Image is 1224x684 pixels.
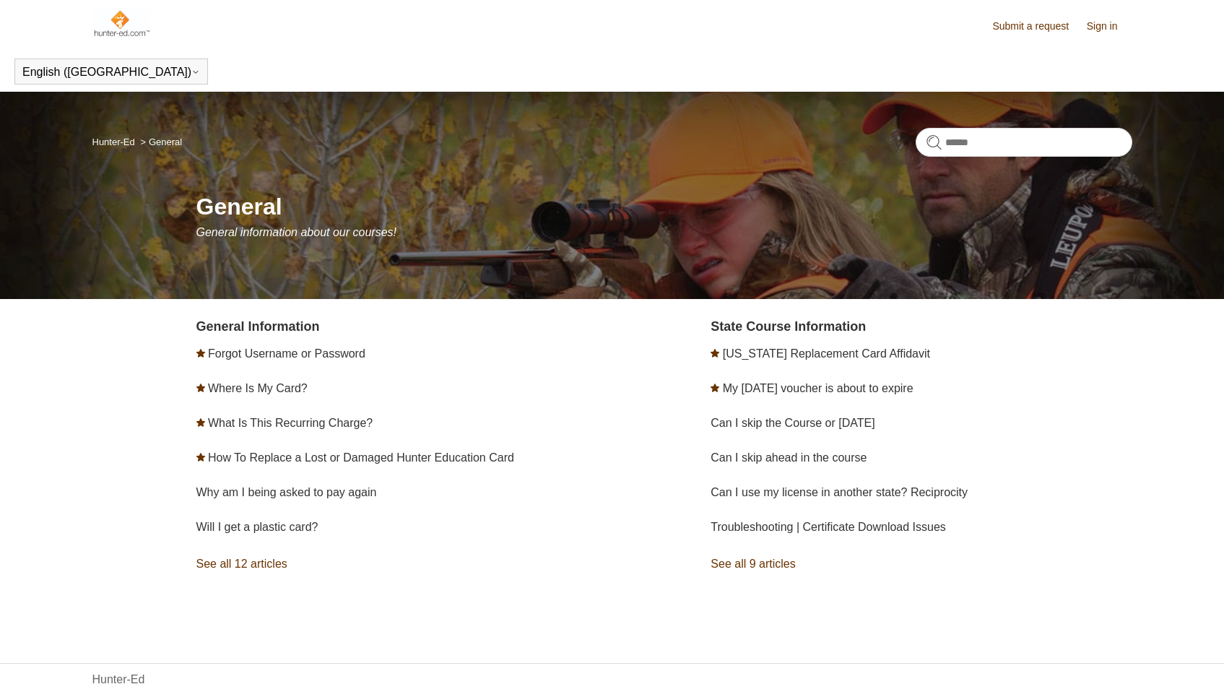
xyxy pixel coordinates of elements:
a: General Information [196,319,320,334]
a: Sign in [1087,19,1132,34]
a: Where Is My Card? [208,382,308,394]
a: Will I get a plastic card? [196,521,318,533]
li: General [137,137,182,147]
a: How To Replace a Lost or Damaged Hunter Education Card [208,451,514,464]
a: Troubleshooting | Certificate Download Issues [711,521,946,533]
a: See all 12 articles [196,545,617,584]
svg: Promoted article [196,349,205,358]
a: See all 9 articles [711,545,1132,584]
svg: Promoted article [711,349,719,358]
p: General information about our courses! [196,224,1132,241]
button: English ([GEOGRAPHIC_DATA]) [22,66,200,79]
a: Submit a request [992,19,1083,34]
a: Can I skip the Course or [DATE] [711,417,874,429]
a: My [DATE] voucher is about to expire [723,382,913,394]
img: Hunter-Ed Help Center home page [92,9,151,38]
svg: Promoted article [196,453,205,462]
a: Why am I being asked to pay again [196,486,377,498]
svg: Promoted article [711,384,719,392]
a: Forgot Username or Password [208,347,365,360]
a: [US_STATE] Replacement Card Affidavit [723,347,930,360]
svg: Promoted article [196,418,205,427]
a: Hunter-Ed [92,137,135,147]
h1: General [196,189,1132,224]
a: State Course Information [711,319,866,334]
input: Search [916,128,1132,157]
a: What Is This Recurring Charge? [208,417,373,429]
a: Can I skip ahead in the course [711,451,867,464]
div: Chat Support [1131,636,1214,673]
svg: Promoted article [196,384,205,392]
a: Can I use my license in another state? Reciprocity [711,486,968,498]
li: Hunter-Ed [92,137,138,147]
